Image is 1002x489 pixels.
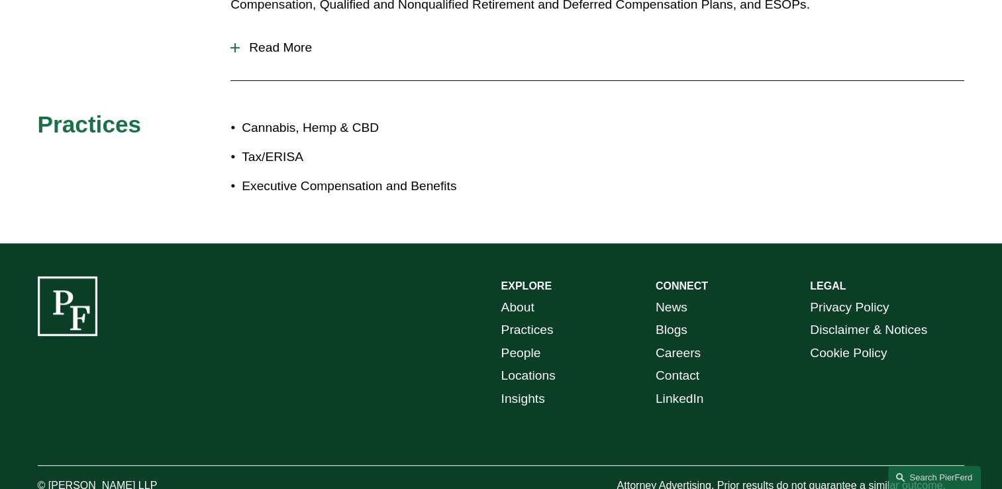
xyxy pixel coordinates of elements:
[656,388,704,411] a: LinkedIn
[501,388,545,411] a: Insights
[501,364,556,388] a: Locations
[888,466,981,489] a: Search this site
[501,296,534,319] a: About
[242,146,501,169] p: Tax/ERISA
[501,342,541,365] a: People
[240,40,964,55] span: Read More
[656,296,687,319] a: News
[242,117,501,140] p: Cannabis, Hemp & CBD
[810,342,887,365] a: Cookie Policy
[38,111,142,137] span: Practices
[501,319,554,342] a: Practices
[810,280,846,292] strong: LEGAL
[656,280,708,292] strong: CONNECT
[810,296,889,319] a: Privacy Policy
[656,319,687,342] a: Blogs
[501,280,552,292] strong: EXPLORE
[810,319,927,342] a: Disclaimer & Notices
[230,30,964,65] button: Read More
[656,364,699,388] a: Contact
[242,175,501,198] p: Executive Compensation and Benefits
[656,342,701,365] a: Careers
